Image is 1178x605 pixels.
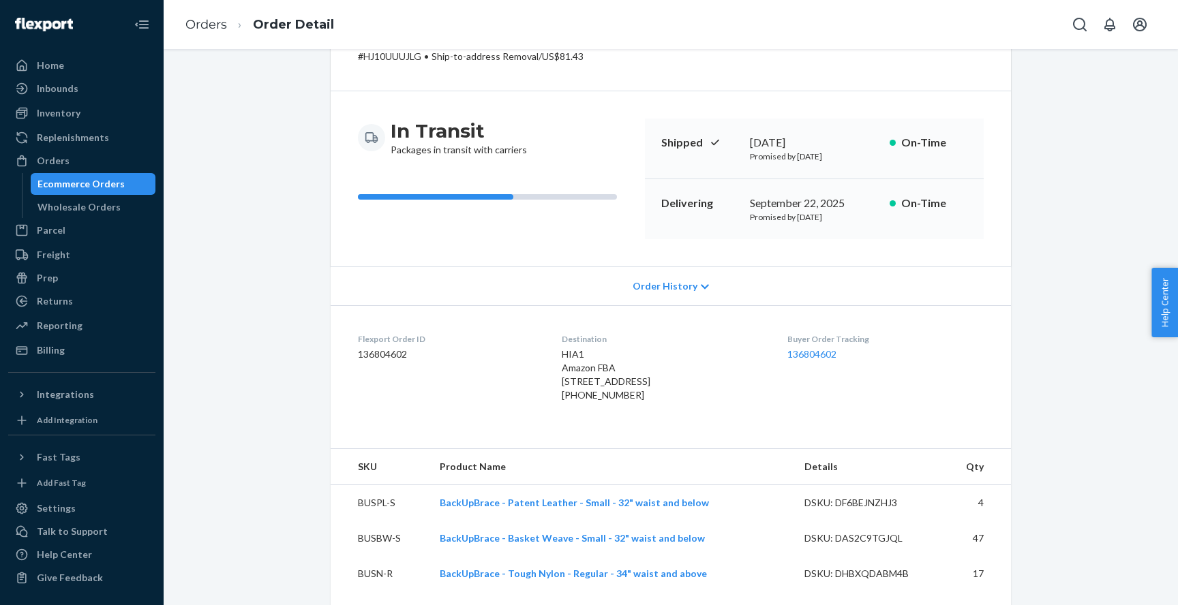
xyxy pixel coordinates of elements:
[787,333,984,345] dt: Buyer Order Tracking
[128,11,155,38] button: Close Navigation
[37,59,64,72] div: Home
[1126,11,1153,38] button: Open account menu
[8,244,155,266] a: Freight
[943,485,1011,521] td: 4
[37,477,86,488] div: Add Fast Tag
[185,17,227,32] a: Orders
[37,319,82,332] div: Reporting
[175,5,345,45] ol: breadcrumbs
[804,531,933,545] div: DSKU: DAS2C9TGJQL
[901,135,967,151] p: On-Time
[794,449,943,485] th: Details
[37,548,92,561] div: Help Center
[358,333,540,345] dt: Flexport Order ID
[37,414,97,426] div: Add Integration
[8,127,155,149] a: Replenishments
[8,474,155,492] a: Add Fast Tag
[750,211,879,223] p: Promised by [DATE]
[901,196,967,211] p: On-Time
[8,521,155,542] a: Talk to Support
[331,485,429,521] td: BUSPL-S
[8,267,155,289] a: Prep
[253,17,334,32] a: Order Detail
[750,196,879,211] div: September 22, 2025
[429,449,794,485] th: Product Name
[391,119,527,143] h3: In Transit
[804,496,933,510] div: DSKU: DF6BEJNZHJ3
[440,497,709,508] a: BackUpBrace - Patent Leather - Small - 32" waist and below
[358,347,540,361] dd: 136804602
[37,223,65,237] div: Parcel
[37,248,70,262] div: Freight
[331,449,429,485] th: SKU
[440,532,705,544] a: BackUpBrace - Basket Weave - Small - 32" waist and below
[8,384,155,405] button: Integrations
[37,525,108,538] div: Talk to Support
[750,151,879,162] p: Promised by [DATE]
[8,339,155,361] a: Billing
[8,78,155,99] a: Inbounds
[8,290,155,312] a: Returns
[661,135,739,151] p: Shipped
[37,177,125,191] div: Ecommerce Orders
[31,173,156,195] a: Ecommerce Orders
[331,556,429,591] td: BUSN-R
[8,315,155,337] a: Reporting
[37,571,103,585] div: Give Feedback
[37,82,78,95] div: Inbounds
[8,567,155,589] button: Give Feedback
[331,521,429,556] td: BUSBW-S
[943,521,1011,556] td: 47
[8,446,155,468] button: Fast Tags
[8,219,155,241] a: Parcel
[562,348,650,387] span: HIA1 Amazon FBA [STREET_ADDRESS]
[37,294,73,308] div: Returns
[661,196,739,211] p: Delivering
[424,50,429,62] span: •
[8,411,155,429] a: Add Integration
[8,102,155,124] a: Inventory
[37,450,80,464] div: Fast Tags
[787,348,836,360] a: 136804602
[943,556,1011,591] td: 17
[804,567,933,580] div: DSKU: DHBXQDABM4B
[943,449,1011,485] th: Qty
[37,131,109,144] div: Replenishments
[8,544,155,565] a: Help Center
[562,388,765,402] div: [PHONE_NUMBER]
[37,388,94,401] div: Integrations
[8,497,155,519] a: Settings
[37,271,58,285] div: Prep
[37,154,70,168] div: Orders
[1151,268,1178,337] button: Help Center
[1096,11,1123,38] button: Open notifications
[15,18,73,31] img: Flexport logo
[8,55,155,76] a: Home
[358,50,584,63] p: # HJ10UUUJLG / US$81.43
[562,333,765,345] dt: Destination
[440,568,707,579] a: BackUpBrace - Tough Nylon - Regular - 34" waist and above
[37,343,65,357] div: Billing
[1066,11,1093,38] button: Open Search Box
[37,106,80,120] div: Inventory
[750,135,879,151] div: [DATE]
[8,150,155,172] a: Orders
[633,279,697,293] span: Order History
[31,196,156,218] a: Wholesale Orders
[37,501,76,515] div: Settings
[432,50,539,62] span: Ship-to-address Removal
[391,119,527,157] div: Packages in transit with carriers
[37,200,121,214] div: Wholesale Orders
